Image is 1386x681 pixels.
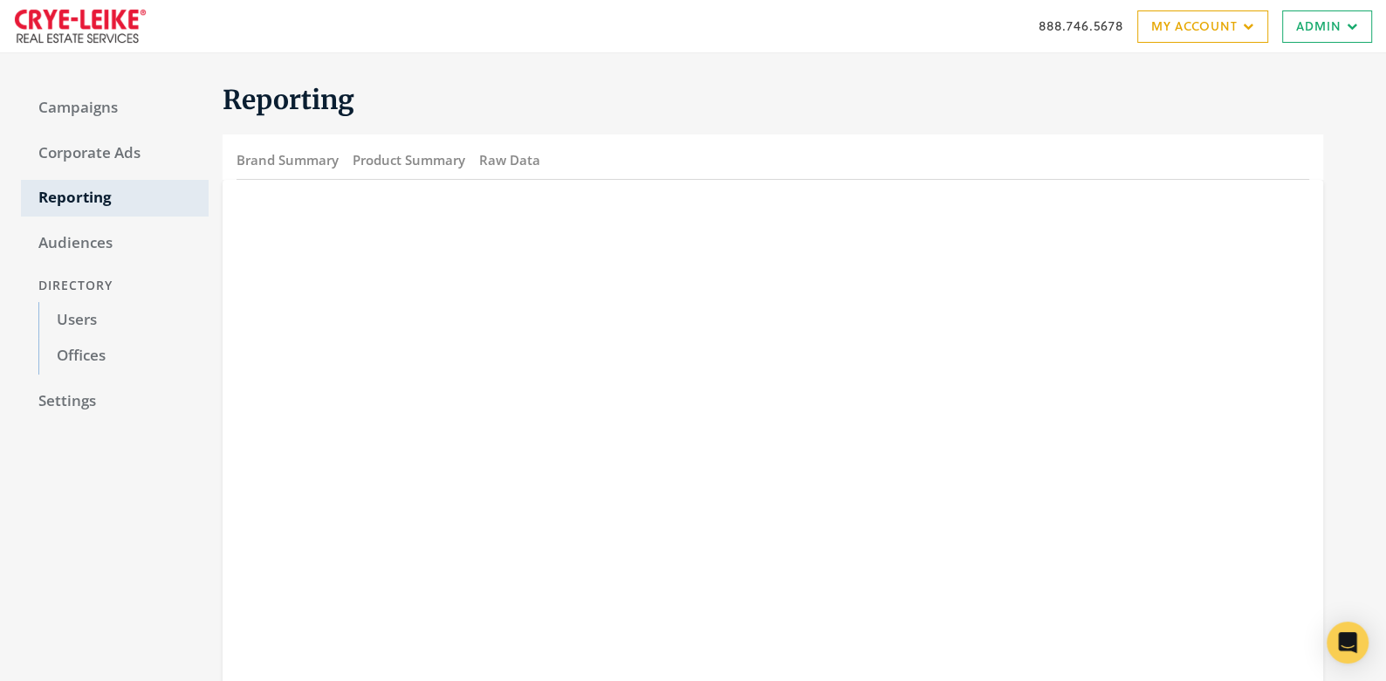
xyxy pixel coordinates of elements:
[21,180,209,217] a: Reporting
[21,225,209,262] a: Audiences
[21,270,209,302] div: Directory
[21,90,209,127] a: Campaigns
[479,141,540,179] button: Raw Data
[21,383,209,420] a: Settings
[38,338,209,375] a: Offices
[1039,17,1123,35] a: 888.746.5678
[1282,10,1372,43] a: Admin
[1327,622,1369,664] div: Open Intercom Messenger
[38,302,209,339] a: Users
[21,135,209,172] a: Corporate Ads
[14,9,147,44] img: Adwerx
[353,141,465,179] button: Product Summary
[223,83,1323,117] h1: Reporting
[1137,10,1268,43] a: My Account
[237,141,339,179] button: Brand Summary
